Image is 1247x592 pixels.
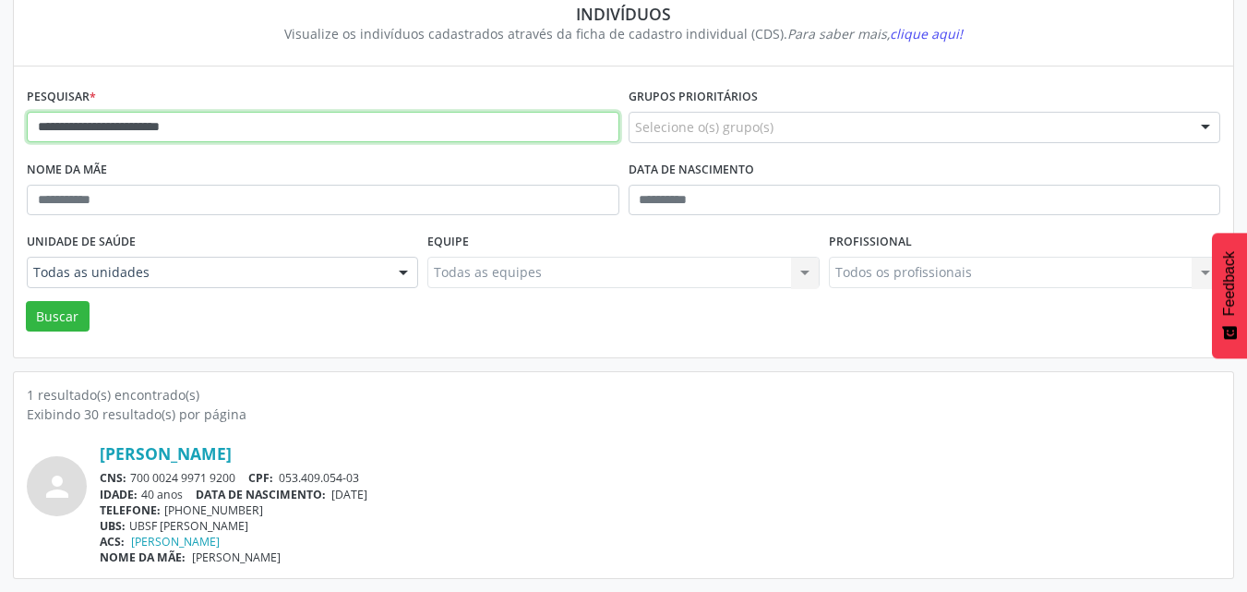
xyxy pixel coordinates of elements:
label: Profissional [829,228,912,257]
button: Feedback - Mostrar pesquisa [1212,233,1247,358]
div: Exibindo 30 resultado(s) por página [27,405,1220,424]
div: 1 resultado(s) encontrado(s) [27,385,1220,405]
div: 700 0024 9971 9200 [100,470,1220,486]
span: CPF: [248,470,273,486]
label: Grupos prioritários [629,83,758,112]
i: Para saber mais, [787,25,963,42]
label: Unidade de saúde [27,228,136,257]
span: [PERSON_NAME] [192,550,281,565]
button: Buscar [26,301,90,332]
span: [DATE] [331,487,367,502]
div: Visualize os indivíduos cadastrados através da ficha de cadastro individual (CDS). [40,24,1207,43]
span: UBS: [100,518,126,534]
a: [PERSON_NAME] [131,534,220,550]
span: IDADE: [100,487,138,502]
span: Todas as unidades [33,263,380,282]
span: ACS: [100,534,125,550]
div: Indivíduos [40,4,1207,24]
div: UBSF [PERSON_NAME] [100,518,1220,534]
span: DATA DE NASCIMENTO: [196,487,326,502]
span: NOME DA MÃE: [100,550,186,565]
span: Selecione o(s) grupo(s) [635,117,773,137]
label: Data de nascimento [629,156,754,185]
span: TELEFONE: [100,502,161,518]
span: 053.409.054-03 [279,470,359,486]
i: person [41,470,74,503]
label: Nome da mãe [27,156,107,185]
div: 40 anos [100,487,1220,502]
span: Feedback [1221,251,1238,316]
a: [PERSON_NAME] [100,443,232,464]
span: CNS: [100,470,126,486]
label: Pesquisar [27,83,96,112]
span: clique aqui! [890,25,963,42]
label: Equipe [427,228,469,257]
div: [PHONE_NUMBER] [100,502,1220,518]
